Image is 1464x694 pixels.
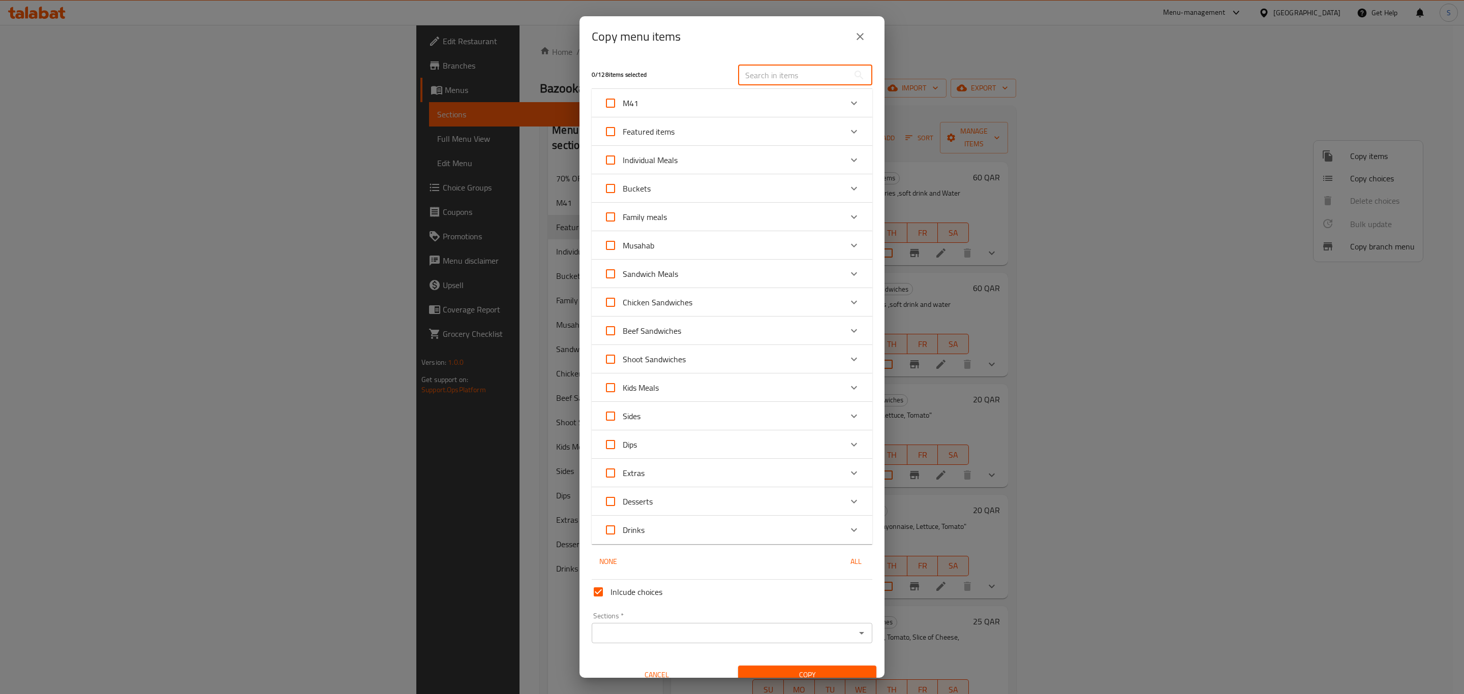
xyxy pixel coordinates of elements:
span: Beef Sandwiches [623,323,681,338]
span: Buckets [623,181,651,196]
div: Expand [592,373,872,402]
label: Acknowledge [598,91,638,115]
span: Drinks [623,522,645,538]
button: Cancel [588,666,726,684]
span: Extras [623,465,645,481]
label: Acknowledge [598,432,637,457]
span: Dips [623,437,637,452]
label: Acknowledge [598,461,645,485]
span: M41 [623,96,638,111]
span: Featured items [623,124,675,139]
span: Kids Meals [623,380,659,395]
button: All [840,552,872,571]
label: Acknowledge [598,319,681,343]
span: Copy [746,669,868,681]
div: Expand [592,260,872,288]
label: Acknowledge [598,290,692,314]
span: Sandwich Meals [623,266,678,281]
div: Expand [592,516,872,544]
div: Expand [592,203,872,231]
div: Expand [592,146,872,174]
input: Select section [595,626,852,640]
span: None [596,555,620,568]
label: Acknowledge [598,347,686,371]
span: Musahab [623,238,654,253]
div: Expand [592,430,872,459]
label: Acknowledge [598,205,667,229]
label: Acknowledge [598,375,659,400]
div: Expand [592,402,872,430]
label: Acknowledge [598,148,678,172]
button: Open [855,626,869,640]
div: Expand [592,317,872,345]
span: Inlcude choices [611,586,662,598]
label: Acknowledge [598,489,653,514]
label: Acknowledge [598,233,654,258]
div: Expand [592,89,872,117]
span: All [844,555,868,568]
label: Acknowledge [598,119,675,144]
span: Chicken Sandwiches [623,295,692,310]
div: Expand [592,487,872,516]
div: Expand [592,231,872,260]
label: Acknowledge [598,518,645,542]
label: Acknowledge [598,262,678,286]
div: Expand [592,117,872,146]
button: None [592,552,624,571]
label: Acknowledge [598,404,640,428]
span: Sides [623,408,640,424]
span: Shoot Sandwiches [623,352,686,367]
span: Cancel [592,669,722,681]
span: Individual Meals [623,152,678,168]
div: Expand [592,174,872,203]
span: Desserts [623,494,653,509]
h5: 0 / 128 items selected [592,71,726,79]
button: Copy [738,666,876,684]
label: Acknowledge [598,176,651,201]
h2: Copy menu items [592,28,681,45]
button: close [848,24,872,49]
input: Search in items [738,65,849,85]
div: Expand [592,459,872,487]
div: Expand [592,345,872,373]
span: Family meals [623,209,667,225]
div: Expand [592,288,872,317]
